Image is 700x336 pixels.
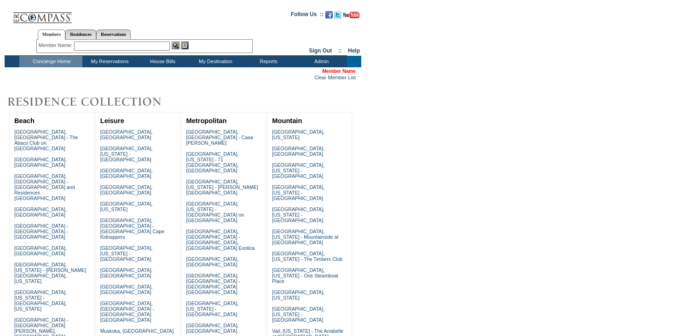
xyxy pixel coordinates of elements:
[186,201,244,223] a: [GEOGRAPHIC_DATA], [US_STATE] - [GEOGRAPHIC_DATA] on [GEOGRAPHIC_DATA]
[186,301,238,317] a: [GEOGRAPHIC_DATA], [US_STATE] - [GEOGRAPHIC_DATA]
[314,75,326,80] a: Clear
[172,41,179,49] img: View
[343,14,359,19] a: Subscribe to our YouTube Channel
[100,267,153,278] a: [GEOGRAPHIC_DATA], [GEOGRAPHIC_DATA]
[14,173,75,201] a: [GEOGRAPHIC_DATA], [GEOGRAPHIC_DATA] - [GEOGRAPHIC_DATA] and Residences [GEOGRAPHIC_DATA]
[65,29,96,39] a: Residences
[100,284,153,295] a: [GEOGRAPHIC_DATA], [GEOGRAPHIC_DATA]
[100,328,174,334] a: Muskoka, [GEOGRAPHIC_DATA]
[186,129,253,146] a: [GEOGRAPHIC_DATA], [GEOGRAPHIC_DATA] - Casa [PERSON_NAME]
[348,47,360,54] a: Help
[188,56,241,67] td: My Destination
[186,179,258,195] a: [GEOGRAPHIC_DATA], [US_STATE] - [PERSON_NAME][GEOGRAPHIC_DATA]
[272,117,302,124] a: Mountain
[14,129,78,151] a: [GEOGRAPHIC_DATA], [GEOGRAPHIC_DATA] - The Abaco Club on [GEOGRAPHIC_DATA]
[272,162,324,179] a: [GEOGRAPHIC_DATA], [US_STATE] - [GEOGRAPHIC_DATA]
[39,41,74,49] div: Member Name:
[100,117,124,124] a: Leisure
[334,11,341,18] img: Follow us on Twitter
[186,273,240,295] a: [GEOGRAPHIC_DATA], [GEOGRAPHIC_DATA] - [GEOGRAPHIC_DATA] [GEOGRAPHIC_DATA]
[14,157,67,168] a: [GEOGRAPHIC_DATA], [GEOGRAPHIC_DATA]
[272,267,338,284] a: [GEOGRAPHIC_DATA], [US_STATE] - One Steamboat Place
[343,12,359,18] img: Subscribe to our YouTube Channel
[291,10,324,21] td: Follow Us ::
[38,29,66,40] a: Members
[272,251,342,262] a: [GEOGRAPHIC_DATA], [US_STATE] - The Timbers Club
[186,151,238,173] a: [GEOGRAPHIC_DATA], [US_STATE] - 71 [GEOGRAPHIC_DATA], [GEOGRAPHIC_DATA]
[100,146,153,162] a: [GEOGRAPHIC_DATA], [US_STATE] - [GEOGRAPHIC_DATA]
[14,289,67,312] a: [GEOGRAPHIC_DATA], [US_STATE] - [GEOGRAPHIC_DATA], [US_STATE]
[100,245,153,262] a: [GEOGRAPHIC_DATA], [US_STATE] - [GEOGRAPHIC_DATA]
[272,146,324,157] a: [GEOGRAPHIC_DATA], [GEOGRAPHIC_DATA]
[5,93,184,111] img: Destinations by Exclusive Resorts
[14,206,67,218] a: [GEOGRAPHIC_DATA], [GEOGRAPHIC_DATA]
[14,245,67,256] a: [GEOGRAPHIC_DATA], [GEOGRAPHIC_DATA]
[100,184,153,195] a: [GEOGRAPHIC_DATA], [GEOGRAPHIC_DATA]
[100,129,153,140] a: [GEOGRAPHIC_DATA], [GEOGRAPHIC_DATA]
[241,56,294,67] td: Reports
[100,168,153,179] a: [GEOGRAPHIC_DATA], [GEOGRAPHIC_DATA]
[100,301,154,323] a: [GEOGRAPHIC_DATA], [GEOGRAPHIC_DATA] - [GEOGRAPHIC_DATA] [GEOGRAPHIC_DATA]
[12,5,72,24] img: Compass Home
[100,201,153,212] a: [GEOGRAPHIC_DATA], [US_STATE]
[82,56,135,67] td: My Reservations
[309,47,332,54] a: Sign Out
[334,14,341,19] a: Follow us on Twitter
[96,29,131,39] a: Reservations
[325,14,333,19] a: Become our fan on Facebook
[272,129,324,140] a: [GEOGRAPHIC_DATA], [US_STATE]
[135,56,188,67] td: House Bills
[294,56,347,67] td: Admin
[272,206,324,223] a: [GEOGRAPHIC_DATA], [US_STATE] - [GEOGRAPHIC_DATA]
[186,117,226,124] a: Metropolitan
[325,11,333,18] img: Become our fan on Facebook
[186,256,238,267] a: [GEOGRAPHIC_DATA], [GEOGRAPHIC_DATA]
[272,184,324,201] a: [GEOGRAPHIC_DATA], [US_STATE] - [GEOGRAPHIC_DATA]
[100,218,164,240] a: [GEOGRAPHIC_DATA], [GEOGRAPHIC_DATA] - [GEOGRAPHIC_DATA] Cape Kidnappers
[272,306,324,323] a: [GEOGRAPHIC_DATA], [US_STATE] - [GEOGRAPHIC_DATA]
[186,229,255,251] a: [GEOGRAPHIC_DATA], [GEOGRAPHIC_DATA] - [GEOGRAPHIC_DATA], [GEOGRAPHIC_DATA] Exotica
[322,68,356,74] span: Member Name
[328,75,356,80] a: Member List
[14,262,87,284] a: [GEOGRAPHIC_DATA], [US_STATE] - [PERSON_NAME][GEOGRAPHIC_DATA], [US_STATE]
[14,223,68,240] a: [GEOGRAPHIC_DATA] - [GEOGRAPHIC_DATA] - [GEOGRAPHIC_DATA]
[186,323,238,334] a: [GEOGRAPHIC_DATA], [GEOGRAPHIC_DATA]
[272,289,324,301] a: [GEOGRAPHIC_DATA], [US_STATE]
[338,47,342,54] span: ::
[181,41,189,49] img: Reservations
[19,56,82,67] td: Concierge Home
[14,117,35,124] a: Beach
[272,229,338,245] a: [GEOGRAPHIC_DATA], [US_STATE] - Mountainside at [GEOGRAPHIC_DATA]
